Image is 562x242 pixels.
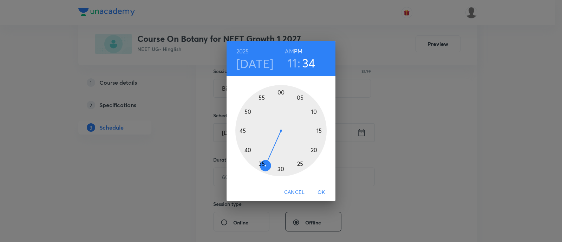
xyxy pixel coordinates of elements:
span: Cancel [284,188,305,197]
button: [DATE] [236,56,274,71]
button: 2025 [236,46,249,56]
button: Cancel [281,186,307,199]
h3: : [298,55,300,70]
button: OK [310,186,333,199]
button: 11 [288,55,297,70]
button: 34 [302,55,315,70]
button: AM [285,46,294,56]
span: OK [313,188,330,197]
button: PM [294,46,302,56]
